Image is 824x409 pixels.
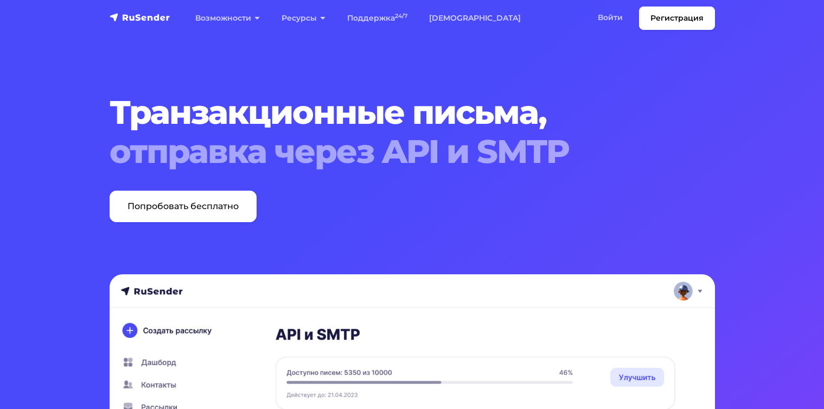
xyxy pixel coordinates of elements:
span: отправка через API и SMTP [110,132,663,171]
a: [DEMOGRAPHIC_DATA] [418,7,532,29]
a: Поддержка24/7 [336,7,418,29]
img: RuSender [110,12,170,23]
a: Ресурсы [271,7,336,29]
a: Регистрация [639,7,715,30]
h1: Транзакционные письма, [110,93,663,171]
a: Попробовать бесплатно [110,191,257,222]
sup: 24/7 [395,12,407,20]
a: Войти [587,7,634,29]
a: Возможности [184,7,271,29]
